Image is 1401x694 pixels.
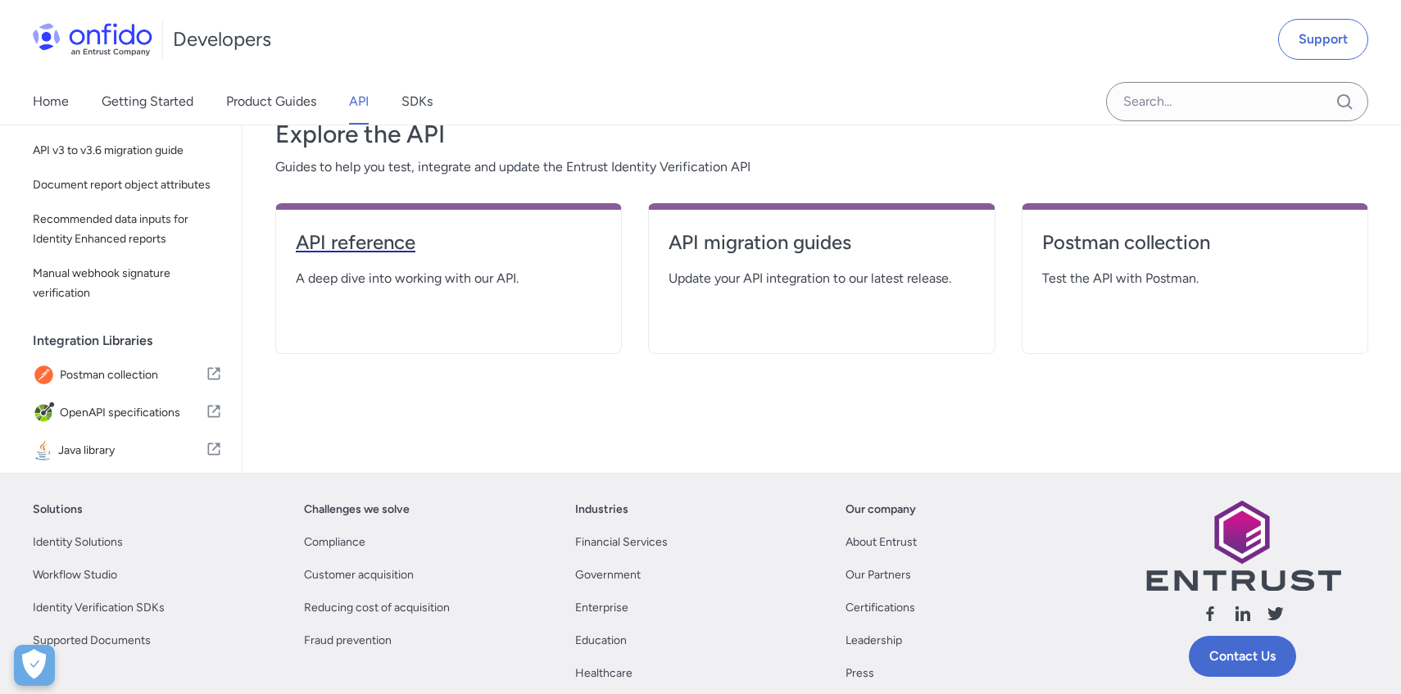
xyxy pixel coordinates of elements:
span: Manual webhook signature verification [33,264,222,303]
a: Press [846,664,874,683]
a: Industries [575,500,628,519]
a: Workflow Studio [33,565,117,585]
span: API v3 to v3.6 migration guide [33,141,222,161]
a: Our company [846,500,916,519]
h3: Explore the API [275,118,1368,151]
a: API migration guides [669,229,974,269]
h4: API reference [296,229,601,256]
span: OpenAPI specifications [60,401,206,424]
span: Java library [58,439,206,462]
a: Compliance [304,533,365,552]
a: Government [575,565,641,585]
a: Enterprise [575,598,628,618]
img: Onfido Logo [33,23,152,56]
div: Cookie Preferences [14,645,55,686]
svg: Follow us X (Twitter) [1266,604,1285,624]
a: Follow us facebook [1200,604,1220,629]
img: IconOpenAPI specifications [33,401,60,424]
span: Update your API integration to our latest release. [669,269,974,288]
a: Recommended data inputs for Identity Enhanced reports [26,203,229,256]
a: Support [1278,19,1368,60]
a: API v3 to v3.6 migration guide [26,134,229,167]
a: Certifications [846,598,915,618]
img: Entrust logo [1145,500,1341,591]
span: Test the API with Postman. [1042,269,1348,288]
a: IconOpenAPI specificationsOpenAPI specifications [26,395,229,431]
button: Open Preferences [14,645,55,686]
span: Guides to help you test, integrate and update the Entrust Identity Verification API [275,157,1368,177]
a: Solutions [33,500,83,519]
a: Follow us linkedin [1233,604,1253,629]
h4: Postman collection [1042,229,1348,256]
a: IconJava libraryJava library [26,433,229,469]
a: Postman collection [1042,229,1348,269]
a: Identity Verification SDKs [33,598,165,618]
a: Getting Started [102,79,193,125]
a: Fraud prevention [304,631,392,651]
span: Postman collection [60,364,206,387]
a: IconPython libraryPython library [26,470,229,506]
a: SDKs [401,79,433,125]
span: A deep dive into working with our API. [296,269,601,288]
a: Leadership [846,631,902,651]
div: Integration Libraries [33,324,235,357]
svg: Follow us facebook [1200,604,1220,624]
a: Education [575,631,627,651]
img: IconPostman collection [33,364,60,387]
a: Healthcare [575,664,632,683]
a: API reference [296,229,601,269]
a: Reducing cost of acquisition [304,598,450,618]
a: Follow us X (Twitter) [1266,604,1285,629]
a: IconPostman collectionPostman collection [26,357,229,393]
img: IconJava library [33,439,58,462]
a: Supported Documents [33,631,151,651]
span: Document report object attributes [33,175,222,195]
a: Identity Solutions [33,533,123,552]
span: Recommended data inputs for Identity Enhanced reports [33,210,222,249]
a: About Entrust [846,533,917,552]
a: API [349,79,369,125]
a: Financial Services [575,533,668,552]
input: Onfido search input field [1106,82,1368,121]
a: Product Guides [226,79,316,125]
a: Our Partners [846,565,911,585]
h4: API migration guides [669,229,974,256]
a: Manual webhook signature verification [26,257,229,310]
a: Document report object attributes [26,169,229,202]
a: Home [33,79,69,125]
a: Contact Us [1189,636,1296,677]
svg: Follow us linkedin [1233,604,1253,624]
a: Customer acquisition [304,565,414,585]
h1: Developers [173,26,271,52]
a: Challenges we solve [304,500,410,519]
